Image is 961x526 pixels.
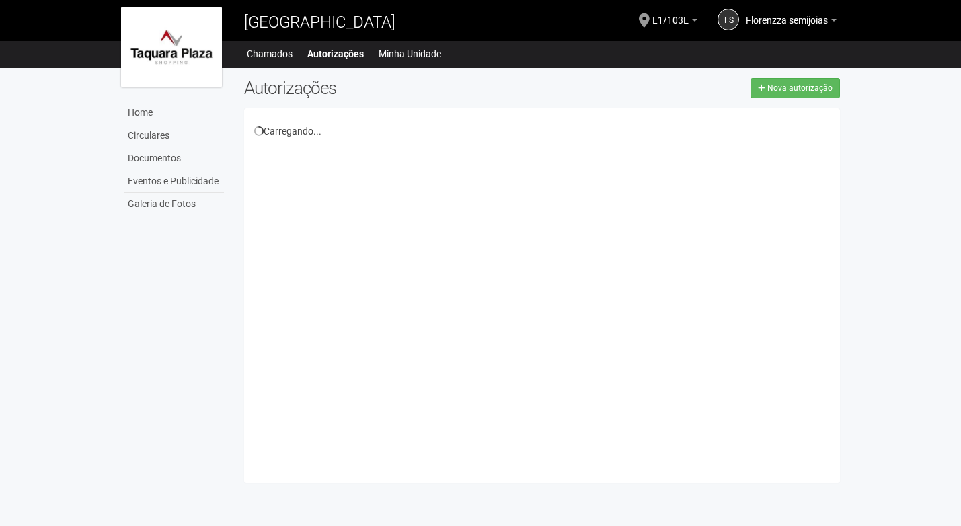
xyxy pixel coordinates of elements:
[244,78,532,98] h2: Autorizações
[652,2,689,26] span: L1/103E
[124,193,224,215] a: Galeria de Fotos
[307,44,364,63] a: Autorizações
[254,125,831,137] div: Carregando...
[718,9,739,30] a: Fs
[751,78,840,98] a: Nova autorização
[746,2,828,26] span: Florenzza semijoias
[652,17,697,28] a: L1/103E
[767,83,833,93] span: Nova autorização
[244,13,395,32] span: [GEOGRAPHIC_DATA]
[124,124,224,147] a: Circulares
[124,170,224,193] a: Eventos e Publicidade
[379,44,441,63] a: Minha Unidade
[121,7,222,87] img: logo.jpg
[124,147,224,170] a: Documentos
[124,102,224,124] a: Home
[746,17,837,28] a: Florenzza semijoias
[247,44,293,63] a: Chamados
